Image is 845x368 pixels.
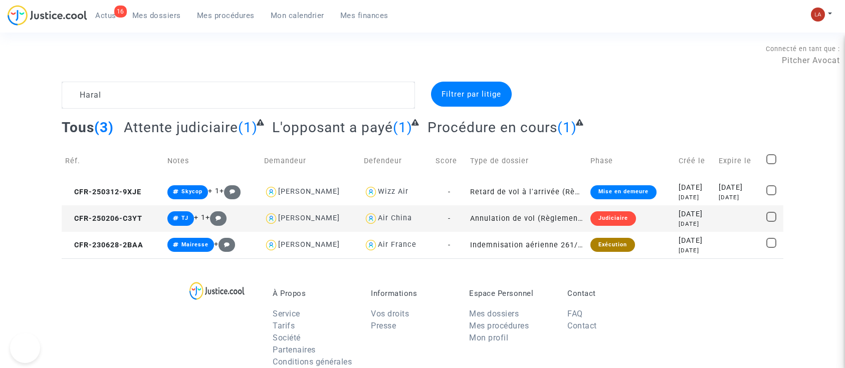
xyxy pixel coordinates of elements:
[264,238,279,252] img: icon-user.svg
[114,6,127,18] div: 16
[332,8,396,23] a: Mes finances
[205,213,227,222] span: +
[679,209,712,220] div: [DATE]
[467,179,587,205] td: Retard de vol à l'arrivée (Règlement CE n°261/2004)
[181,215,188,221] span: TJ
[214,240,236,248] span: +
[715,143,763,179] td: Expire le
[448,241,451,249] span: -
[278,240,340,249] div: [PERSON_NAME]
[378,187,408,196] div: Wizz Air
[469,333,508,342] a: Mon profil
[679,235,712,246] div: [DATE]
[719,182,759,193] div: [DATE]
[271,11,324,20] span: Mon calendrier
[197,11,255,20] span: Mes procédures
[272,119,393,136] span: L'opposant a payé
[567,309,583,318] a: FAQ
[428,119,557,136] span: Procédure en cours
[62,119,94,136] span: Tous
[469,321,529,330] a: Mes procédures
[264,185,279,199] img: icon-user.svg
[194,213,205,222] span: + 1
[189,282,245,300] img: logo-lg.svg
[378,214,412,222] div: Air China
[65,241,143,249] span: CFR-230628-2BAA
[124,8,189,23] a: Mes dossiers
[469,289,552,298] p: Espace Personnel
[94,119,114,136] span: (3)
[273,289,356,298] p: À Propos
[181,241,208,248] span: Mairesse
[590,185,657,199] div: Mise en demeure
[132,11,181,20] span: Mes dossiers
[393,119,412,136] span: (1)
[261,143,360,179] td: Demandeur
[278,214,340,222] div: [PERSON_NAME]
[590,238,635,252] div: Exécution
[679,220,712,228] div: [DATE]
[87,8,124,23] a: 16Actus
[164,143,260,179] td: Notes
[264,211,279,226] img: icon-user.svg
[371,321,396,330] a: Presse
[273,345,316,354] a: Partenaires
[679,182,712,193] div: [DATE]
[10,333,40,363] iframe: Help Scout Beacon - Open
[567,321,597,330] a: Contact
[590,211,636,225] div: Judiciaire
[8,5,87,26] img: jc-logo.svg
[432,143,466,179] td: Score
[65,188,141,196] span: CFR-250312-9XJE
[181,188,202,195] span: Skycop
[273,309,300,318] a: Service
[273,321,295,330] a: Tarifs
[340,11,388,20] span: Mes finances
[189,8,263,23] a: Mes procédures
[467,205,587,232] td: Annulation de vol (Règlement CE n°261/2004)
[567,289,651,298] p: Contact
[442,90,501,99] span: Filtrer par litige
[448,188,451,196] span: -
[95,11,116,20] span: Actus
[364,185,378,199] img: icon-user.svg
[278,187,340,196] div: [PERSON_NAME]
[557,119,577,136] span: (1)
[448,214,451,223] span: -
[719,193,759,202] div: [DATE]
[364,211,378,226] img: icon-user.svg
[263,8,332,23] a: Mon calendrier
[364,238,378,252] img: icon-user.svg
[766,45,840,53] span: Connecté en tant que :
[124,119,238,136] span: Attente judiciaire
[220,187,241,195] span: +
[679,193,712,202] div: [DATE]
[62,143,164,179] td: Réf.
[371,289,454,298] p: Informations
[378,240,416,249] div: Air France
[587,143,675,179] td: Phase
[467,232,587,258] td: Indemnisation aérienne 261/2004
[467,143,587,179] td: Type de dossier
[679,246,712,255] div: [DATE]
[208,187,220,195] span: + 1
[273,357,352,366] a: Conditions générales
[811,8,825,22] img: 3f9b7d9779f7b0ffc2b90d026f0682a9
[675,143,715,179] td: Créé le
[273,333,301,342] a: Société
[65,214,142,223] span: CFR-250206-C3YT
[238,119,258,136] span: (1)
[469,309,519,318] a: Mes dossiers
[371,309,409,318] a: Vos droits
[360,143,433,179] td: Defendeur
